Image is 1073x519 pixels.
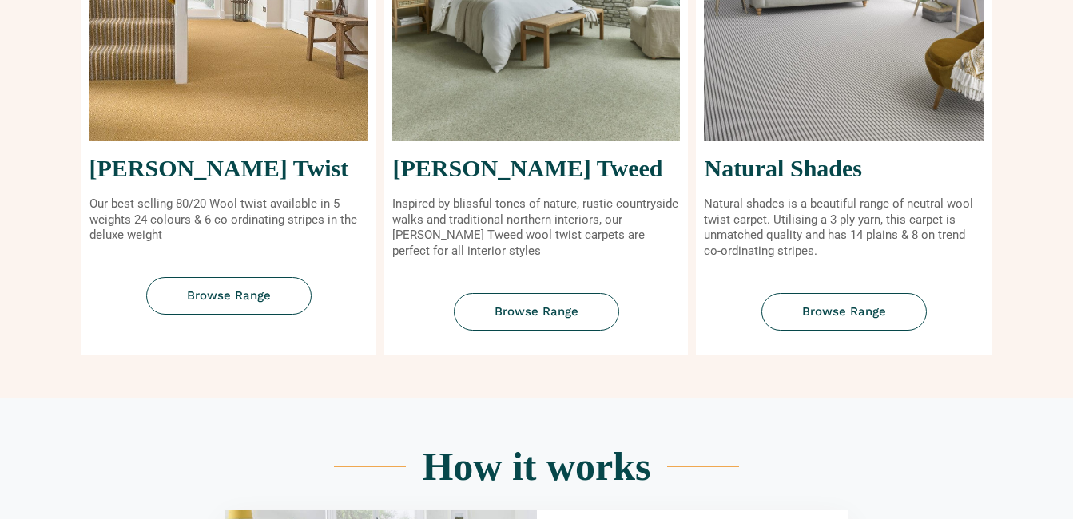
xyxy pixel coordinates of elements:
h2: [PERSON_NAME] Tweed [392,156,680,180]
p: Inspired by blissful tones of nature, rustic countryside walks and traditional northern interiors... [392,196,680,259]
span: Browse Range [187,290,271,302]
a: Browse Range [454,293,619,331]
h2: How it works [422,446,650,486]
p: Our best selling 80/20 Wool twist available in 5 weights 24 colours & 6 co ordinating stripes in ... [89,196,369,244]
h2: [PERSON_NAME] Twist [89,156,369,180]
p: Natural shades is a beautiful range of neutral wool twist carpet. Utilising a 3 ply yarn, this ca... [704,196,984,259]
h2: Natural Shades [704,156,984,180]
a: Browse Range [761,293,927,331]
span: Browse Range [495,306,578,318]
a: Browse Range [146,277,312,315]
span: Browse Range [802,306,886,318]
